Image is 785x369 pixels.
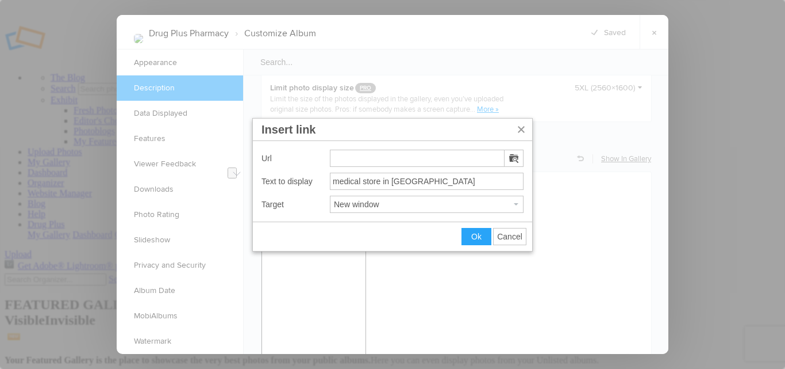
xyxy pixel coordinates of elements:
strong: medical store in [GEOGRAPHIC_DATA] [141,8,302,19]
div: Insert link [252,118,533,252]
span: New window [334,200,379,209]
span: Ok [471,232,482,241]
body: To enrich screen reader interactions, please activate Accessibility in Grammarly extension settings [5,7,385,112]
label: Text to display [261,177,330,186]
span: Cancel [497,232,522,241]
label: Url [261,154,330,163]
p: Drug Plus Pharmacy is your trusted , dedicated to delivering more than just prescriptions. As a f... [9,7,380,76]
label: Target [261,200,330,209]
